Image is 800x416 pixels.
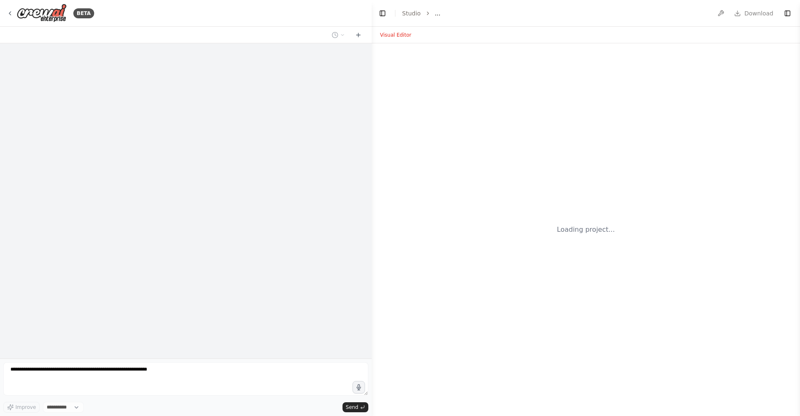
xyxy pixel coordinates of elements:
[342,402,368,412] button: Send
[328,30,348,40] button: Switch to previous chat
[557,225,615,235] div: Loading project...
[435,9,440,18] span: ...
[73,8,94,18] div: BETA
[352,30,365,40] button: Start a new chat
[402,9,440,18] nav: breadcrumb
[402,10,421,17] a: Studio
[15,404,36,411] span: Improve
[346,404,358,411] span: Send
[782,8,793,19] button: Show right sidebar
[377,8,388,19] button: Hide left sidebar
[17,4,67,23] img: Logo
[375,30,416,40] button: Visual Editor
[3,402,40,413] button: Improve
[352,381,365,393] button: Click to speak your automation idea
